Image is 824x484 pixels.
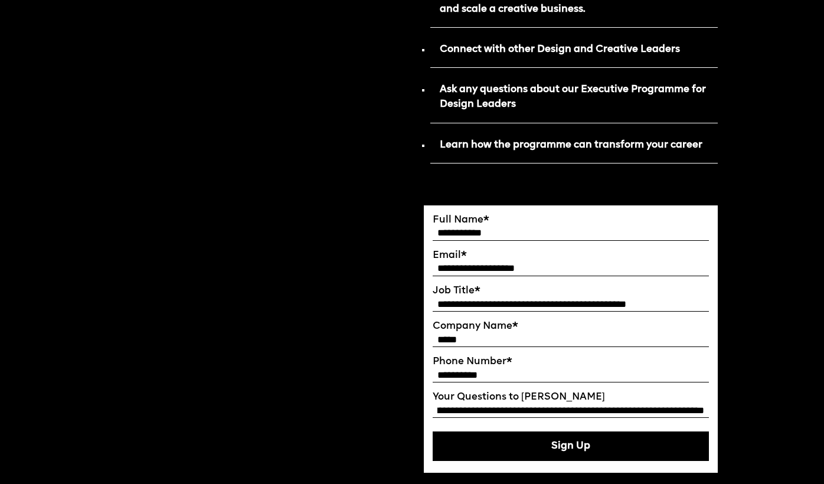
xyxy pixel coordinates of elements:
strong: Learn how the programme can transform your career [440,140,702,150]
label: Company Name [433,321,709,332]
strong: Ask any questions about our Executive Programme for Design Leaders [440,84,706,109]
label: Full Name [433,214,709,226]
strong: Connect with other Design and Creative Leaders [440,44,680,54]
label: Email [433,250,709,261]
label: Your Questions to [PERSON_NAME] [433,391,709,403]
button: Sign Up [433,431,709,461]
label: Phone Number* [433,356,709,368]
label: Job Title [433,285,709,297]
